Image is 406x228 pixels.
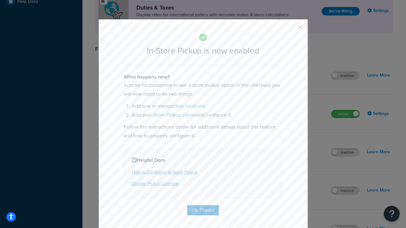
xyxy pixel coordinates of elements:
p: Follow the instructions below for additional details about this feature and how to properly confi... [124,123,282,140]
h4: What happens now? [124,73,282,81]
a: pickup locations [169,102,205,110]
li: Add an and configure it. [132,111,282,119]
li: Add one or more . [132,102,282,111]
p: In order for customers to see a store pickup option in the checkout you will now need to do two t... [124,81,282,98]
a: Display Pickup Calendar [132,180,179,187]
button: Ok, Thanks! [187,205,219,215]
h4: Helpful Docs [132,156,274,164]
a: In-Store Pickup carrier [147,111,196,118]
h2: In-Store Pickup is now enabled [124,46,282,55]
a: How to Configure In-Store Pickup [132,169,197,175]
